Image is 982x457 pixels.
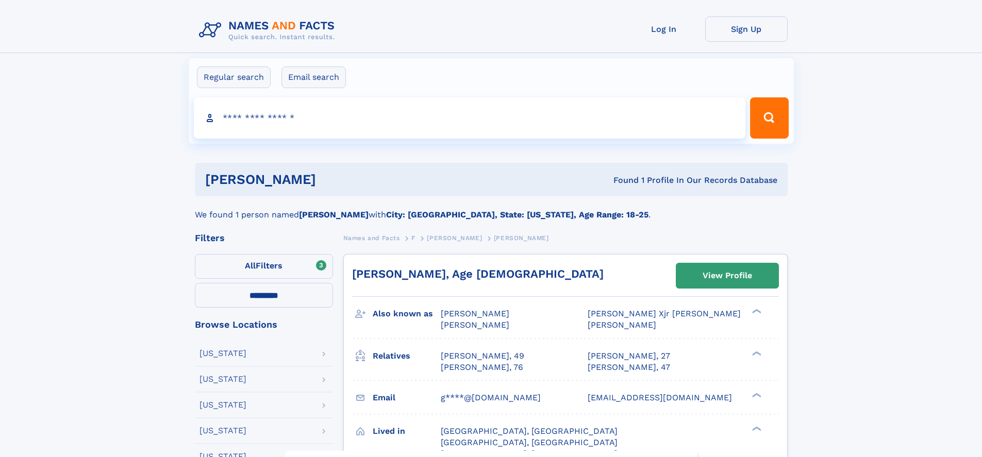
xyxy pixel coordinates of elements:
[352,267,604,280] a: [PERSON_NAME], Age [DEMOGRAPHIC_DATA]
[750,425,762,432] div: ❯
[411,231,415,244] a: F
[588,350,670,362] a: [PERSON_NAME], 27
[750,392,762,398] div: ❯
[199,401,246,409] div: [US_STATE]
[750,350,762,357] div: ❯
[441,426,618,436] span: [GEOGRAPHIC_DATA], [GEOGRAPHIC_DATA]
[195,233,333,243] div: Filters
[195,320,333,329] div: Browse Locations
[750,308,762,315] div: ❯
[588,320,656,330] span: [PERSON_NAME]
[194,97,746,139] input: search input
[705,16,788,42] a: Sign Up
[343,231,400,244] a: Names and Facts
[245,261,256,270] span: All
[199,349,246,358] div: [US_STATE]
[703,264,752,287] div: View Profile
[441,362,523,373] a: [PERSON_NAME], 76
[386,210,648,219] b: City: [GEOGRAPHIC_DATA], State: [US_STATE], Age Range: 18-25
[588,393,732,402] span: [EMAIL_ADDRESS][DOMAIN_NAME]
[199,427,246,435] div: [US_STATE]
[373,389,441,407] h3: Email
[299,210,369,219] b: [PERSON_NAME]
[464,175,777,186] div: Found 1 Profile In Our Records Database
[205,173,465,186] h1: [PERSON_NAME]
[588,362,670,373] a: [PERSON_NAME], 47
[195,16,343,44] img: Logo Names and Facts
[373,305,441,323] h3: Also known as
[195,254,333,279] label: Filters
[427,231,482,244] a: [PERSON_NAME]
[494,234,549,242] span: [PERSON_NAME]
[623,16,705,42] a: Log In
[281,66,346,88] label: Email search
[588,309,741,318] span: [PERSON_NAME] Xjr [PERSON_NAME]
[197,66,271,88] label: Regular search
[441,437,618,447] span: [GEOGRAPHIC_DATA], [GEOGRAPHIC_DATA]
[373,422,441,440] h3: Lived in
[441,309,509,318] span: [PERSON_NAME]
[199,375,246,383] div: [US_STATE]
[195,196,788,221] div: We found 1 person named with .
[441,350,524,362] a: [PERSON_NAME], 49
[411,234,415,242] span: F
[441,320,509,330] span: [PERSON_NAME]
[676,263,778,288] a: View Profile
[427,234,482,242] span: [PERSON_NAME]
[750,97,788,139] button: Search Button
[373,347,441,365] h3: Relatives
